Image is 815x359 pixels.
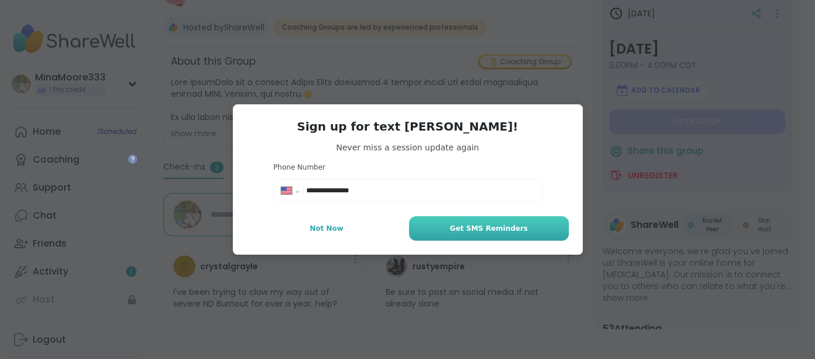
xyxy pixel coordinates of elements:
h3: Sign up for text [PERSON_NAME]! [247,118,569,135]
span: Get SMS Reminders [450,223,528,234]
h3: Phone Number [274,163,542,173]
img: United States [281,187,292,194]
button: Get SMS Reminders [409,216,568,241]
span: Never miss a session update again [247,142,569,153]
span: Not Now [310,223,344,234]
button: Not Now [247,216,407,241]
iframe: Spotlight [128,154,137,164]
